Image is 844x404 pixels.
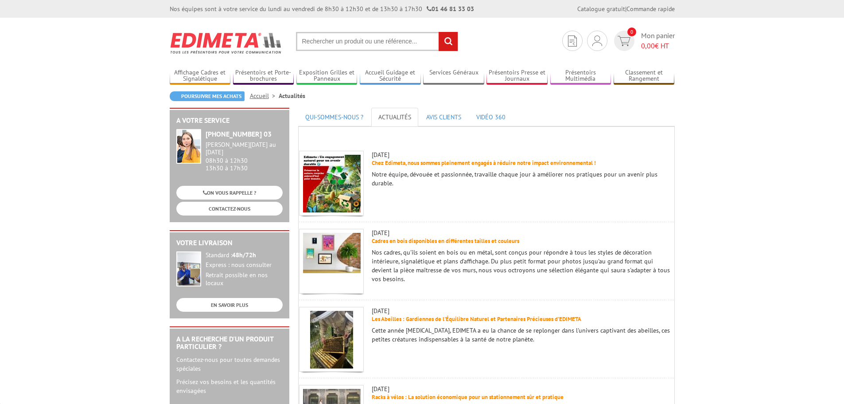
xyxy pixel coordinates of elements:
[176,239,283,247] h2: Votre livraison
[232,251,256,259] strong: 48h/72h
[233,69,294,83] a: Présentoirs et Porte-brochures
[299,150,674,159] div: [DATE]
[176,129,201,164] img: widget-service.jpg
[372,315,581,323] a: Les Abeilles : Gardiennes de l'Équilibre Naturel et Partenaires Précieuses d'EDIMETA
[641,41,655,50] span: 0,00
[176,335,283,351] h2: A la recherche d'un produit particulier ?
[372,159,596,167] a: Chez Edimeta, nous sommes pleinement engagés à réduire notre impact environnemental !
[299,228,674,237] div: [DATE]
[423,69,484,83] a: Services Généraux
[299,306,674,315] div: [DATE]
[298,108,370,126] a: QUI-SOMMES-NOUS ?
[170,27,283,59] img: Edimeta
[626,5,675,13] a: Commande rapide
[299,384,674,393] div: [DATE]
[486,69,548,83] a: Présentoirs Presse et Journaux
[550,69,611,83] a: Présentoirs Multimédia
[577,5,625,13] a: Catalogue gratuit
[206,141,283,172] div: 08h30 à 12h30 13h30 à 17h30
[299,248,674,288] div: Nos cadres, qu'ils soient en bois ou en métal, sont conçus pour répondre à tous les styles de déc...
[250,92,279,100] a: Accueil
[303,233,361,273] img: Cadres en bois disponibles en différentes tailles et couleurs
[614,69,675,83] a: Classement et Rangement
[279,91,305,100] li: Actualités
[592,35,602,46] img: devis rapide
[206,141,283,156] div: [PERSON_NAME][DATE] au [DATE]
[568,35,577,47] img: devis rapide
[170,4,474,13] div: Nos équipes sont à votre service du lundi au vendredi de 8h30 à 12h30 et de 13h30 à 17h30
[176,251,201,286] img: widget-livraison.jpg
[612,31,675,51] a: devis rapide 0 Mon panier 0,00€ HT
[303,155,361,212] img: Chez Edimeta, nous sommes pleinement engagés à réduire notre impact environnemental !
[641,41,675,51] span: € HT
[577,4,675,13] div: |
[176,355,283,373] p: Contactez-nous pour toutes demandes spéciales
[618,36,630,46] img: devis rapide
[310,311,353,369] img: Les Abeilles : Gardiennes de l'Équilibre Naturel et Partenaires Précieuses d'EDIMETA
[206,129,272,138] strong: [PHONE_NUMBER] 03
[372,237,519,245] a: Cadres en bois disponibles en différentes tailles et couleurs
[641,31,675,51] span: Mon panier
[627,27,636,36] span: 0
[176,186,283,200] a: ON VOUS RAPPELLE ?
[206,251,283,259] div: Standard :
[296,32,458,51] input: Rechercher un produit ou une référence...
[469,108,513,126] a: VIDÉO 360
[176,298,283,312] a: EN SAVOIR PLUS
[170,69,231,83] a: Affichage Cadres et Signalétique
[170,91,245,101] a: Poursuivre mes achats
[372,393,564,401] a: Racks à vélos : La solution économique pour un stationnement sûr et pratique
[419,108,468,126] a: AVIS CLIENTS
[296,69,358,83] a: Exposition Grilles et Panneaux
[360,69,421,83] a: Accueil Guidage et Sécurité
[299,326,674,348] div: Cette année [MEDICAL_DATA], EDIMETA a eu la chance de se replonger dans l'univers captivant des a...
[176,377,283,395] p: Précisez vos besoins et les quantités envisagées
[176,117,283,125] h2: A votre service
[299,170,674,192] div: Notre équipe, dévouée et passionnée, travaille chaque jour à améliorer nos pratiques pour un aven...
[206,261,283,269] div: Express : nous consulter
[427,5,474,13] strong: 01 46 81 33 03
[439,32,458,51] input: rechercher
[176,202,283,216] a: CONTACTEZ-NOUS
[206,271,283,287] div: Retrait possible en nos locaux
[371,108,418,126] a: ACTUALITÉS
